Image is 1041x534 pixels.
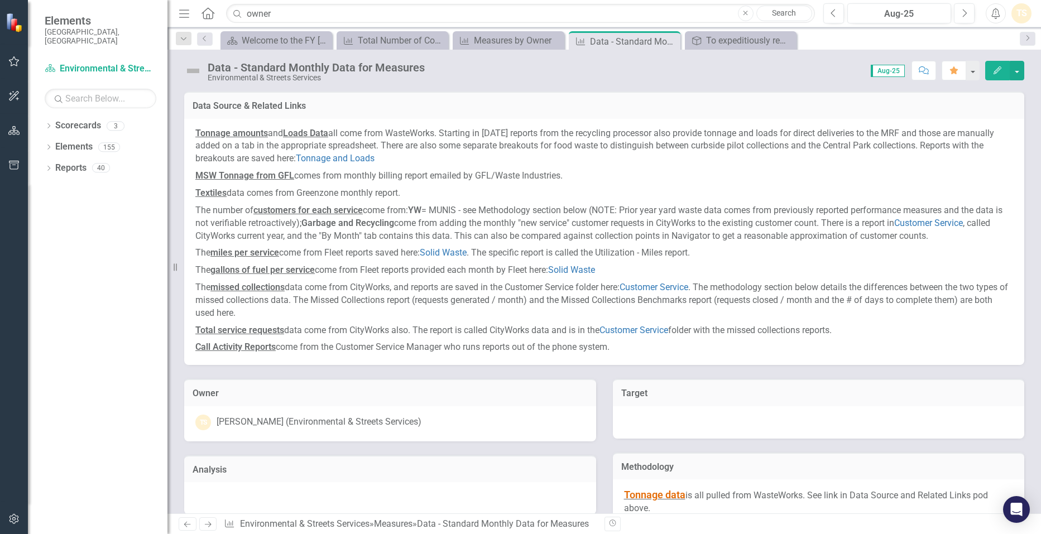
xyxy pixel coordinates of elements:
button: TS [1011,3,1032,23]
h3: Owner [193,388,588,398]
a: Measures [374,518,412,529]
u: Loads Data [283,128,328,138]
a: Welcome to the FY [DATE]-[DATE] Strategic Plan Landing Page! [223,33,329,47]
a: Elements [55,141,93,153]
a: Reports [55,162,87,175]
div: [PERSON_NAME] (Environmental & Streets Services) [217,416,421,429]
div: Aug-25 [851,7,948,21]
a: Measures by Owner [455,33,562,47]
h3: Data Source & Related Links [193,101,1016,111]
a: Customer Service [620,282,688,292]
strong: Garbage and Recycling [301,218,394,228]
p: comes from monthly billing report emailed by GFL/Waste Industries. [195,167,1013,185]
a: Tonnage and Loads [296,153,375,163]
div: Environmental & Streets Services [208,74,425,82]
u: customers for each service [253,205,363,215]
div: Open Intercom Messenger [1003,496,1030,523]
div: Data - Standard Monthly Data for Measures [417,518,589,529]
p: The number of come from: = MUNIS - see Methodology section below (NOTE: Prior year yard waste dat... [195,202,1013,245]
a: Search [756,6,812,21]
small: [GEOGRAPHIC_DATA], [GEOGRAPHIC_DATA] [45,27,156,46]
div: Measures by Owner [474,33,562,47]
button: Aug-25 [847,3,952,23]
div: Data - Standard Monthly Data for Measures [590,35,678,49]
p: and all come from WasteWorks. Starting in [DATE] reports from the recycling processor also provid... [195,127,1013,168]
div: Data - Standard Monthly Data for Measures [208,61,425,74]
img: ClearPoint Strategy [6,12,25,32]
u: Total service requests [195,325,284,335]
span: Tonnage data [624,489,685,501]
p: data come from CityWorks also. The report is called CityWorks data and is in the folder with the ... [195,322,1013,339]
a: Environmental & Streets Services [240,518,370,529]
strong: YW [408,205,421,215]
span: Elements [45,14,156,27]
a: To expeditiously remove graffiti, displaced shopping carts, illegal dumpsites, and remediate non-... [688,33,794,47]
p: data comes from Greenzone monthly report. [195,185,1013,202]
a: Total Number of Code Enforcement Site Visits Completed [339,33,445,47]
input: Search Below... [45,89,156,108]
div: Total Number of Code Enforcement Site Visits Completed [358,33,445,47]
div: 155 [98,142,120,152]
div: Welcome to the FY [DATE]-[DATE] Strategic Plan Landing Page! [242,33,329,47]
input: Search ClearPoint... [226,4,814,23]
h3: Analysis [193,465,588,475]
span: Aug-25 [871,65,905,77]
h3: Methodology [621,462,1016,472]
a: Scorecards [55,119,101,132]
p: The come from Fleet reports provided each month by Fleet here: [195,262,1013,279]
img: Not Defined [184,62,202,80]
a: Customer Service [599,325,668,335]
p: come from the Customer Service Manager who runs reports out of the phone system. [195,339,1013,354]
a: Solid Waste [548,264,595,275]
strong: MSW Tonnage from GFL [195,170,294,181]
h3: Target [621,388,1016,398]
u: gallons of fuel per service [210,264,315,275]
div: » » [224,518,596,531]
div: 3 [107,121,124,131]
a: Customer Service [894,218,963,228]
div: 40 [92,163,110,173]
u: miles per service [210,247,279,258]
div: TS [195,415,211,430]
u: Tonnage amounts [195,128,268,138]
p: The come from Fleet reports saved here: . The specific report is called the Utilization - Miles r... [195,244,1013,262]
u: missed collections [210,282,285,292]
u: Textiles [195,187,227,198]
div: To expeditiously remove graffiti, displaced shopping carts, illegal dumpsites, and remediate non-... [706,33,794,47]
p: is all pulled from WasteWorks. See link in Data Source and Related Links pod above. [624,488,1014,517]
u: Call Activity Reports [195,341,276,352]
a: Environmental & Streets Services [45,62,156,75]
a: Solid Waste [420,247,467,258]
p: The data come from CityWorks, and reports are saved in the Customer Service folder here: . The me... [195,279,1013,322]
